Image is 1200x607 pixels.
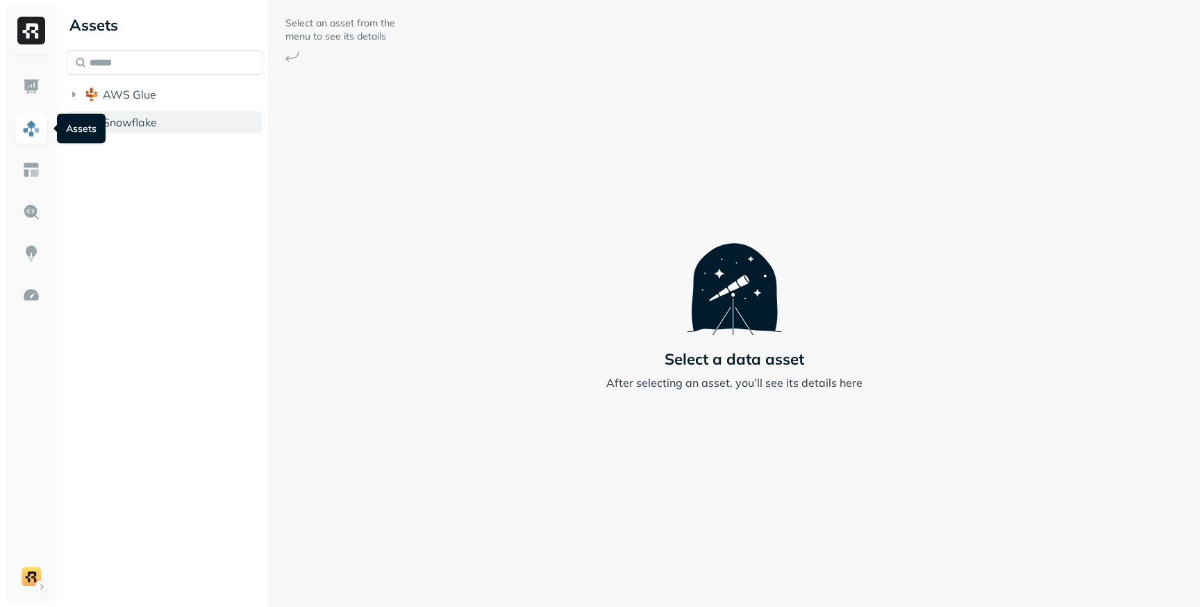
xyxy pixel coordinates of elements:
img: Asset Explorer [22,161,40,179]
span: AWS Glue [103,88,156,101]
span: Snowflake [103,115,157,129]
p: Select an asset from the menu to see its details [285,17,397,43]
img: Optimization [22,286,40,304]
img: Telescope [687,216,782,335]
img: Query Explorer [22,203,40,221]
p: After selecting an asset, you’ll see its details here [606,374,862,391]
img: Ryft [17,17,45,44]
button: AWS Glue [67,83,262,106]
div: Assets [57,114,106,144]
img: demo [22,567,41,586]
img: Dashboard [22,78,40,96]
img: root [85,88,99,101]
p: Select a data asset [665,349,804,369]
img: Insights [22,244,40,263]
div: Assets [67,14,262,36]
button: Snowflake [67,111,262,133]
img: Assets [22,119,40,138]
img: Arrow [285,51,299,62]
